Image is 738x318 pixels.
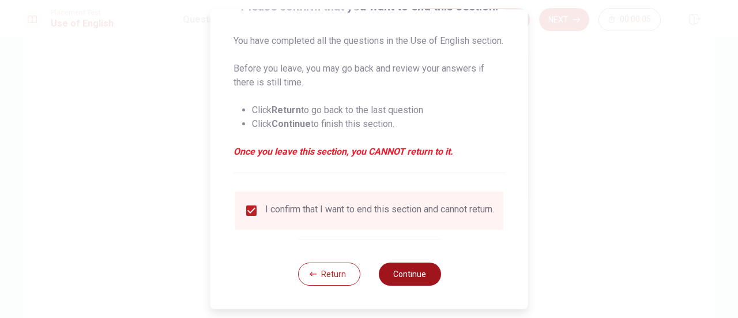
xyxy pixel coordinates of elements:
[378,263,440,286] button: Continue
[272,104,301,115] strong: Return
[272,118,311,129] strong: Continue
[265,204,494,218] div: I confirm that I want to end this section and cannot return.
[252,117,505,131] li: Click to finish this section.
[234,62,505,89] p: Before you leave, you may go back and review your answers if there is still time.
[298,263,360,286] button: Return
[234,34,505,48] p: You have completed all the questions in the Use of English section.
[252,103,505,117] li: Click to go back to the last question
[234,145,505,159] em: Once you leave this section, you CANNOT return to it.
